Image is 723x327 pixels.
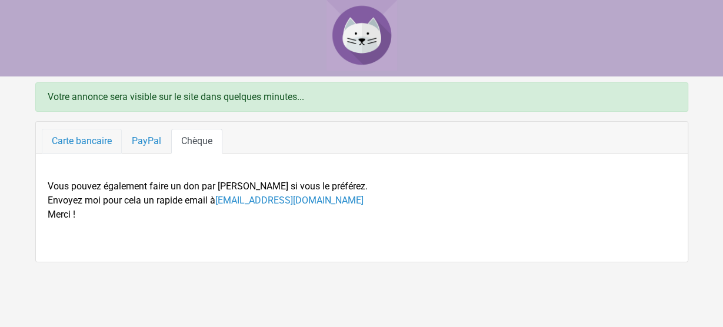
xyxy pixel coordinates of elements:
[48,179,676,222] p: Vous pouvez également faire un don par [PERSON_NAME] si vous le préférez. Envoyez moi pour cela u...
[42,129,122,154] a: Carte bancaire
[122,129,171,154] a: PayPal
[35,82,688,112] div: Votre annonce sera visible sur le site dans quelques minutes...
[171,129,222,154] a: Chèque
[215,195,364,206] a: [EMAIL_ADDRESS][DOMAIN_NAME]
